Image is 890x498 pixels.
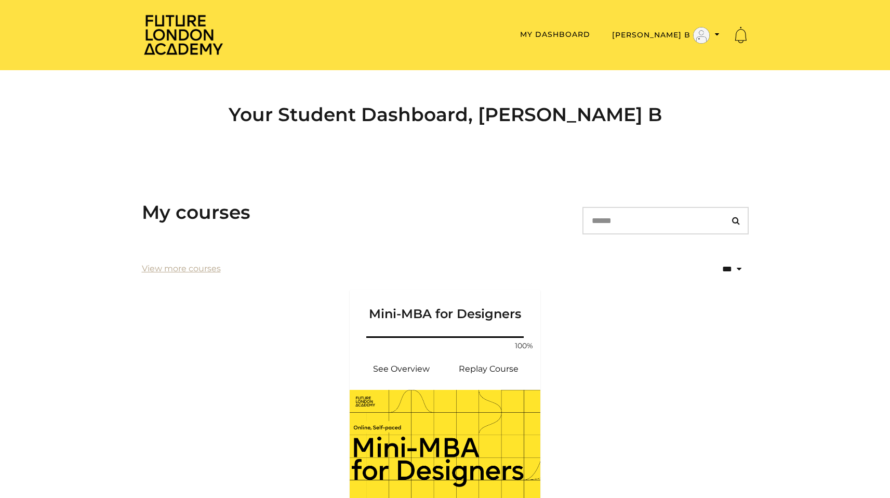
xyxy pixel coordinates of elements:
[350,290,541,334] a: Mini-MBA for Designers
[358,357,445,382] a: Mini-MBA for Designers: See Overview
[362,290,528,322] h3: Mini-MBA for Designers
[142,201,250,224] h3: My courses
[445,357,533,382] a: Mini-MBA for Designers: Resume Course
[609,27,723,44] button: Toggle menu
[520,30,590,39] a: My Dashboard
[142,14,225,56] img: Home Page
[142,103,749,126] h2: Your Student Dashboard, [PERSON_NAME] B
[511,340,536,351] span: 100%
[142,263,221,275] a: View more courses
[688,257,749,281] select: status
